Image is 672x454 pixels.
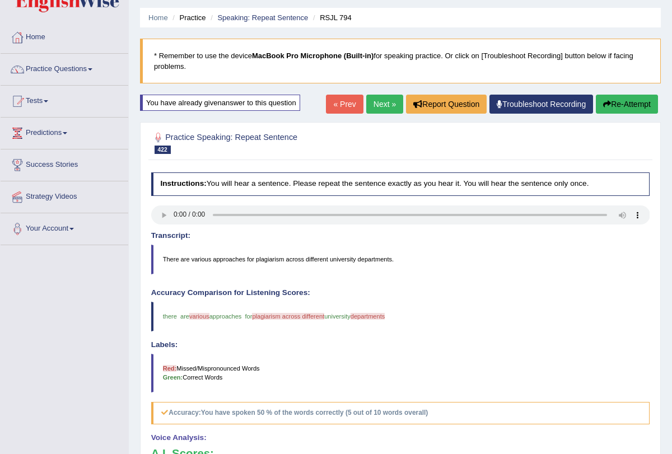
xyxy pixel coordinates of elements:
[163,365,177,372] b: Red:
[245,313,253,320] span: for
[252,313,324,320] span: plagiarism across different
[489,95,593,114] a: Troubleshoot Recording
[151,402,650,425] h5: Accuracy:
[1,22,128,50] a: Home
[1,213,128,241] a: Your Account
[1,181,128,209] a: Strategy Videos
[151,434,650,442] h4: Voice Analysis:
[209,313,242,320] span: approaches
[170,12,206,23] li: Practice
[151,232,650,240] h4: Transcript:
[351,313,385,320] span: departments
[189,313,209,320] span: various
[180,313,189,320] span: are
[252,52,374,60] b: MacBook Pro Microphone (Built-in)
[148,13,168,22] a: Home
[151,354,650,392] blockquote: Missed/Mispronounced Words Correct Words
[1,54,128,82] a: Practice Questions
[151,130,460,154] h2: Practice Speaking: Repeat Sentence
[163,313,177,320] span: there
[140,95,300,111] div: You have already given answer to this question
[366,95,403,114] a: Next »
[324,313,351,320] span: university
[151,172,650,196] h4: You will hear a sentence. Please repeat the sentence exactly as you hear it. You will hear the se...
[1,86,128,114] a: Tests
[310,12,352,23] li: RSJL 794
[151,245,650,274] blockquote: There are various approaches for plagiarism across different university departments.
[163,374,183,381] b: Green:
[596,95,658,114] button: Re-Attempt
[140,39,661,83] blockquote: * Remember to use the device for speaking practice. Or click on [Troubleshoot Recording] button b...
[155,146,171,154] span: 422
[151,341,650,349] h4: Labels:
[160,179,206,188] b: Instructions:
[1,149,128,177] a: Success Stories
[406,95,487,114] button: Report Question
[217,13,308,22] a: Speaking: Repeat Sentence
[1,118,128,146] a: Predictions
[201,409,428,416] b: You have spoken 50 % of the words correctly (5 out of 10 words overall)
[326,95,363,114] a: « Prev
[151,289,650,297] h4: Accuracy Comparison for Listening Scores:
